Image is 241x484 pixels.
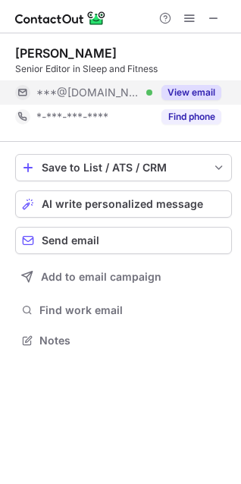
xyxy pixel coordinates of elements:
[41,271,161,283] span: Add to email campaign
[161,109,221,124] button: Reveal Button
[15,154,232,181] button: save-profile-one-click
[42,198,203,210] span: AI write personalized message
[39,303,226,317] span: Find work email
[42,234,99,247] span: Send email
[15,227,232,254] button: Send email
[15,263,232,291] button: Add to email campaign
[15,62,232,76] div: Senior Editor in Sleep and Fitness
[161,85,221,100] button: Reveal Button
[15,300,232,321] button: Find work email
[15,330,232,351] button: Notes
[36,86,141,99] span: ***@[DOMAIN_NAME]
[15,9,106,27] img: ContactOut v5.3.10
[15,190,232,218] button: AI write personalized message
[42,162,205,174] div: Save to List / ATS / CRM
[39,334,226,347] span: Notes
[15,46,117,61] div: [PERSON_NAME]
